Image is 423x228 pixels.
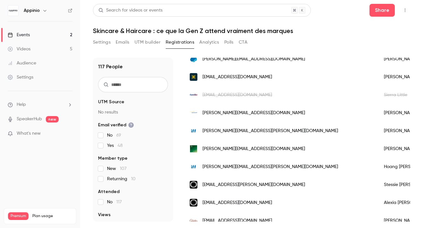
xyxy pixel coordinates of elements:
[98,63,123,71] h1: 117 People
[203,164,338,170] span: [PERSON_NAME][EMAIL_ADDRESS][PERSON_NAME][DOMAIN_NAME]
[93,27,410,35] h1: Skincare & Haircare : ce que la Gen Z attend vraiment des marques
[93,37,111,47] button: Settings
[107,165,127,172] span: New
[65,131,72,137] iframe: Noticeable Trigger
[8,101,72,108] li: help-dropdown-opener
[17,101,26,108] span: Help
[116,200,122,204] span: 117
[24,7,40,14] h6: Appinio
[118,143,123,148] span: 48
[190,55,197,63] img: capgemini.com
[203,199,272,206] span: [EMAIL_ADDRESS][DOMAIN_NAME]
[116,37,129,47] button: Emails
[120,166,127,171] span: 107
[166,37,194,47] button: Registrations
[190,127,197,135] img: iff.com
[190,145,197,153] img: mane.com
[107,142,123,149] span: Yes
[203,74,272,80] span: [EMAIL_ADDRESS][DOMAIN_NAME]
[190,181,197,189] img: loreal.com
[190,217,197,224] img: rogecavailles.fr
[224,37,234,47] button: Polls
[203,146,305,152] span: [PERSON_NAME][EMAIL_ADDRESS][DOMAIN_NAME]
[203,110,305,116] span: [PERSON_NAME][EMAIL_ADDRESS][DOMAIN_NAME]
[190,91,197,99] img: dynvibe.com
[369,4,395,17] button: Share
[135,37,161,47] button: UTM builder
[107,132,121,139] span: No
[17,116,42,122] a: SpeakerHub
[17,130,41,137] span: What's new
[98,109,168,115] p: No results
[190,199,197,207] img: loreal.com
[98,155,128,162] span: Member type
[203,128,338,134] span: [PERSON_NAME][EMAIL_ADDRESS][PERSON_NAME][DOMAIN_NAME]
[98,122,134,128] span: Email verified
[32,214,72,219] span: Plan usage
[203,92,272,98] span: [EMAIL_ADDRESS][DOMAIN_NAME]
[190,163,197,171] img: iff.com
[8,46,30,52] div: Videos
[98,189,120,195] span: Attended
[203,182,305,188] span: [EMAIL_ADDRESS][PERSON_NAME][DOMAIN_NAME]
[107,176,136,182] span: Returning
[107,199,122,205] span: No
[46,116,59,122] span: new
[98,212,111,218] span: Views
[199,37,219,47] button: Analytics
[98,7,162,14] div: Search for videos or events
[239,37,247,47] button: CTA
[8,32,30,38] div: Events
[190,109,197,117] img: sensient.com
[8,5,18,16] img: Appinio
[203,217,272,224] span: [EMAIL_ADDRESS][DOMAIN_NAME]
[8,212,29,220] span: Premium
[190,73,197,81] img: naos.com
[131,177,136,181] span: 10
[8,74,33,80] div: Settings
[98,99,124,105] span: UTM Source
[8,60,36,66] div: Audience
[116,133,121,138] span: 69
[203,56,305,63] span: [PERSON_NAME][EMAIL_ADDRESS][DOMAIN_NAME]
